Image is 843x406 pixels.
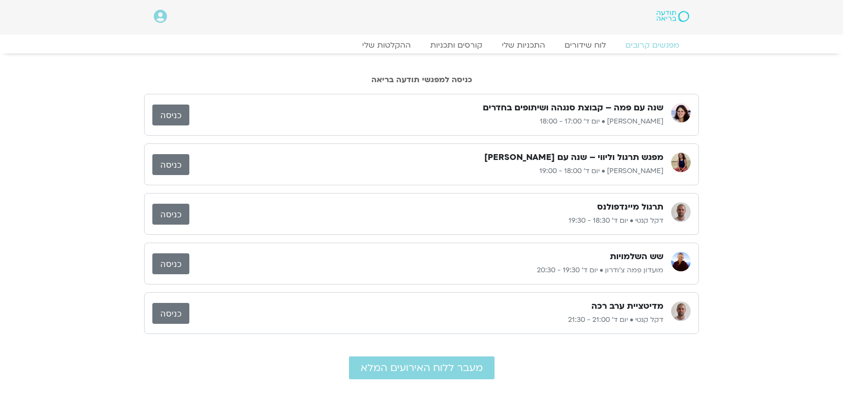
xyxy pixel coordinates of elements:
h3: שנה עם פמה – קבוצת סנגהה ושיתופים בחדרים [483,102,663,114]
img: מליסה בר-אילן [671,153,691,172]
h3: מפגש תרגול וליווי – שנה עם [PERSON_NAME] [484,152,663,163]
a: קורסים ותכניות [421,40,492,50]
a: כניסה [152,253,189,274]
h3: תרגול מיינדפולנס [597,201,663,213]
a: כניסה [152,204,189,225]
img: מיכל גורל [671,103,691,123]
img: מועדון פמה צ'ודרון [671,252,691,271]
h3: שש השלמויות [610,251,663,263]
a: מעבר ללוח האירועים המלא [349,356,495,379]
p: מועדון פמה צ'ודרון • יום ד׳ 19:30 - 20:30 [189,265,663,276]
h2: כניסה למפגשי תודעה בריאה [144,75,699,84]
p: דקל קנטי • יום ד׳ 21:00 - 21:30 [189,314,663,326]
img: דקל קנטי [671,202,691,222]
a: מפגשים קרובים [616,40,689,50]
nav: Menu [154,40,689,50]
a: ההקלטות שלי [352,40,421,50]
span: מעבר ללוח האירועים המלא [361,362,483,373]
p: [PERSON_NAME] • יום ד׳ 18:00 - 19:00 [189,165,663,177]
a: כניסה [152,303,189,324]
h3: מדיטציית ערב רכה [591,300,663,312]
p: [PERSON_NAME] • יום ד׳ 17:00 - 18:00 [189,116,663,127]
a: לוח שידורים [555,40,616,50]
a: כניסה [152,154,189,175]
img: דקל קנטי [671,301,691,321]
a: כניסה [152,105,189,125]
a: התכניות שלי [492,40,555,50]
p: דקל קנטי • יום ד׳ 18:30 - 19:30 [189,215,663,227]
